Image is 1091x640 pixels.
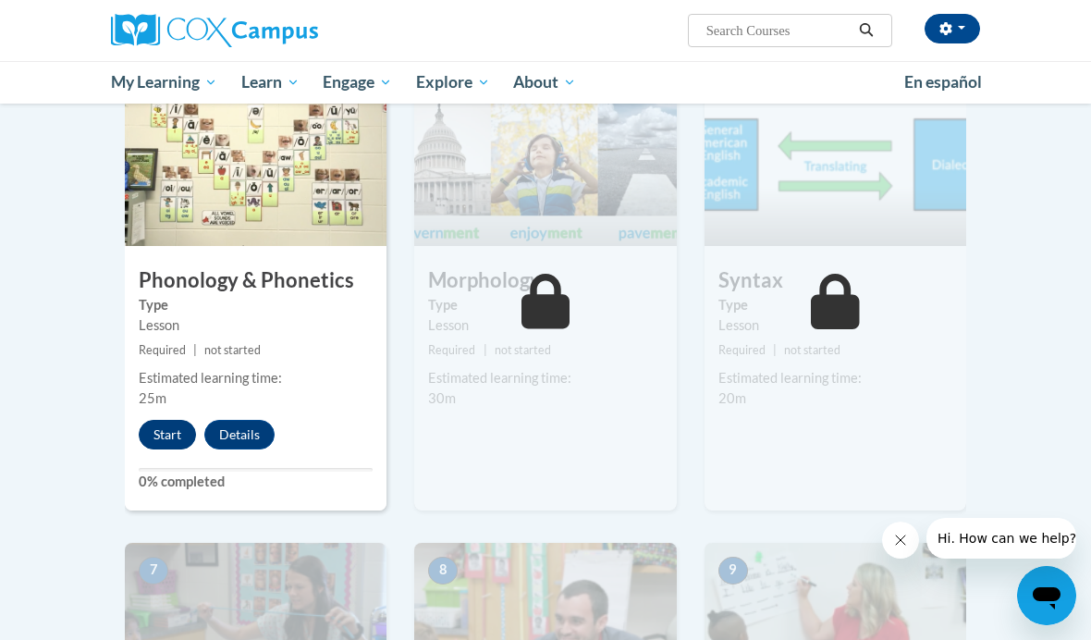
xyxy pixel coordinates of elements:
[416,71,490,93] span: Explore
[139,295,373,315] label: Type
[99,61,229,104] a: My Learning
[428,295,662,315] label: Type
[111,14,382,47] a: Cox Campus
[705,19,852,42] input: Search Courses
[139,315,373,336] div: Lesson
[705,266,966,295] h3: Syntax
[139,343,186,357] span: Required
[139,390,166,406] span: 25m
[718,343,766,357] span: Required
[311,61,404,104] a: Engage
[414,266,676,295] h3: Morphology
[323,71,392,93] span: Engage
[495,343,551,357] span: not started
[139,472,373,492] label: 0% completed
[428,343,475,357] span: Required
[125,266,386,295] h3: Phonology & Phonetics
[502,61,589,104] a: About
[718,295,952,315] label: Type
[925,14,980,43] button: Account Settings
[193,343,197,357] span: |
[718,557,748,585] span: 9
[111,14,318,47] img: Cox Campus
[784,343,840,357] span: not started
[926,518,1076,559] iframe: Message from company
[773,343,777,357] span: |
[718,315,952,336] div: Lesson
[852,19,880,42] button: Search
[204,343,261,357] span: not started
[139,557,168,585] span: 7
[125,61,386,246] img: Course Image
[414,61,676,246] img: Course Image
[892,63,994,102] a: En español
[513,71,576,93] span: About
[428,390,456,406] span: 30m
[428,315,662,336] div: Lesson
[484,343,487,357] span: |
[904,72,982,92] span: En español
[97,61,994,104] div: Main menu
[718,390,746,406] span: 20m
[139,368,373,388] div: Estimated learning time:
[718,368,952,388] div: Estimated learning time:
[428,368,662,388] div: Estimated learning time:
[111,71,217,93] span: My Learning
[139,420,196,449] button: Start
[404,61,502,104] a: Explore
[229,61,312,104] a: Learn
[204,420,275,449] button: Details
[241,71,300,93] span: Learn
[1017,566,1076,625] iframe: Button to launch messaging window
[705,61,966,246] img: Course Image
[428,557,458,585] span: 8
[882,522,919,559] iframe: Close message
